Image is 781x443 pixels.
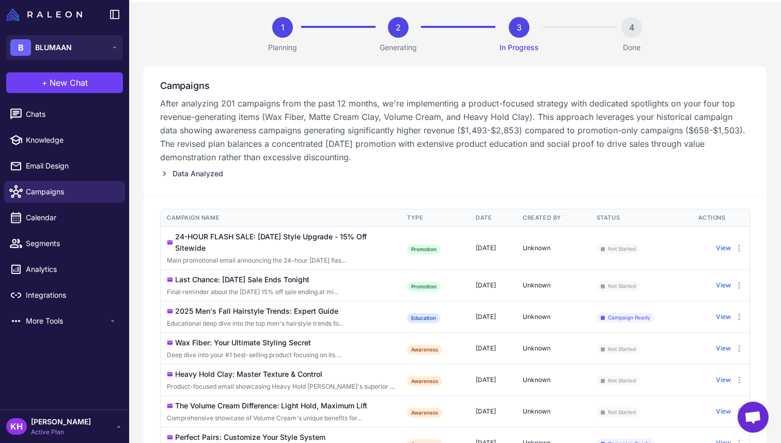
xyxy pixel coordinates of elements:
[597,344,640,354] span: Not Started
[4,103,125,125] a: Chats
[407,313,440,323] div: Education
[175,305,338,317] div: 2025 Men's Fall Hairstyle Trends: Expert Guide
[26,238,117,249] span: Segments
[4,129,125,151] a: Knowledge
[716,407,731,416] button: View
[10,39,31,56] div: B
[160,97,750,164] p: After analyzing 201 campaigns from the past 12 months, we're implementing a product-focused strat...
[388,17,409,38] div: 2
[167,287,395,297] div: Click to edit
[173,168,223,179] span: Data Analyzed
[26,109,117,120] span: Chats
[380,42,417,53] p: Generating
[523,375,584,385] div: Unknown
[31,427,91,437] span: Active Plan
[26,264,117,275] span: Analytics
[407,408,442,418] div: Awareness
[26,160,117,172] span: Email Design
[523,344,584,353] div: Unknown
[470,209,517,226] th: Date
[167,319,395,328] div: Click to edit
[6,418,27,435] div: KH
[272,17,293,38] div: 1
[4,155,125,177] a: Email Design
[523,281,584,290] div: Unknown
[716,243,731,253] button: View
[476,243,510,253] div: [DATE]
[476,375,510,385] div: [DATE]
[31,416,91,427] span: [PERSON_NAME]
[597,313,654,323] span: Campaign Ready
[476,407,510,416] div: [DATE]
[517,209,590,226] th: Created By
[716,281,731,290] button: View
[35,42,72,53] span: BLUMAAN
[401,209,470,226] th: Type
[167,382,395,391] div: Click to edit
[175,231,395,254] div: 24-HOUR FLASH SALE: [DATE] Style Upgrade - 15% Off Sitewide
[716,375,731,385] button: View
[476,312,510,322] div: [DATE]
[161,209,401,226] th: Campaign Name
[597,407,640,417] span: Not Started
[6,8,82,21] img: Raleon Logo
[6,72,123,93] button: +New Chat
[476,344,510,353] div: [DATE]
[597,244,640,254] span: Not Started
[4,258,125,280] a: Analytics
[26,315,108,327] span: More Tools
[523,312,584,322] div: Unknown
[597,281,640,291] span: Not Started
[175,274,309,285] div: Last Chance: [DATE] Sale Ends Tonight
[4,233,125,254] a: Segments
[175,369,322,380] div: Heavy Hold Clay: Master Texture & Control
[268,42,297,53] p: Planning
[175,400,367,411] div: The Volume Cream Difference: Light Hold, Maximum Lift
[738,402,769,433] a: Open chat
[716,344,731,353] button: View
[476,281,510,290] div: [DATE]
[167,256,395,265] div: Click to edit
[160,79,750,93] h3: Campaigns
[4,284,125,306] a: Integrations
[523,407,584,416] div: Unknown
[50,77,88,89] span: New Chat
[167,414,395,423] div: Click to edit
[26,186,117,197] span: Campaigns
[597,376,640,386] span: Not Started
[509,17,529,38] div: 3
[407,245,441,254] div: Promotion
[167,350,395,360] div: Click to edit
[523,243,584,253] div: Unknown
[26,289,117,301] span: Integrations
[590,209,692,226] th: Status
[26,212,117,223] span: Calendar
[692,209,749,226] th: Actions
[407,376,442,386] div: Awareness
[4,207,125,228] a: Calendar
[499,42,539,53] p: In Progress
[621,17,642,38] div: 4
[4,181,125,203] a: Campaigns
[716,312,731,322] button: View
[407,282,441,292] div: Promotion
[407,345,442,355] div: Awareness
[26,134,117,146] span: Knowledge
[175,432,325,443] div: Perfect Pairs: Customize Your Style System
[175,337,311,348] div: Wax Fiber: Your Ultimate Styling Secret
[623,42,641,53] p: Done
[6,35,123,60] button: BBLUMAAN
[42,77,48,89] span: +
